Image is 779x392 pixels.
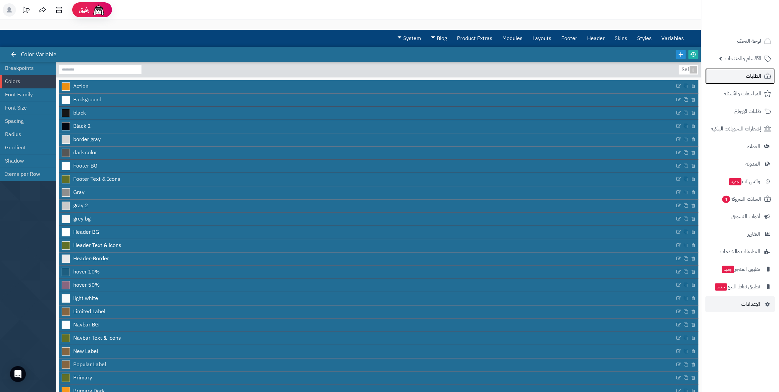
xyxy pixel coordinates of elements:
[73,242,121,249] span: Header Text & icons
[59,226,675,239] a: Header BG
[5,75,46,88] a: Colors
[73,295,98,302] span: light white
[73,83,88,90] span: Action
[714,282,760,291] span: تطبيق نقاط البيع
[705,121,775,137] a: إشعارات التحويلات البنكية
[721,265,760,274] span: تطبيق المتجر
[59,186,675,199] a: Gray
[5,115,46,128] a: Spacing
[722,196,730,203] span: 4
[497,30,528,47] a: Modules
[715,283,727,291] span: جديد
[705,296,775,312] a: الإعدادات
[10,366,26,382] div: Open Intercom Messenger
[737,36,761,46] span: لوحة التحكم
[705,261,775,277] a: تطبيق المتجرجديد
[722,194,761,204] span: السلات المتروكة
[5,62,46,75] a: Breakpoints
[734,18,773,32] img: logo-2.png
[59,266,675,278] a: hover 10%
[59,173,675,186] a: Footer Text & Icons
[742,300,760,309] span: الإعدادات
[705,191,775,207] a: السلات المتروكة4
[610,30,632,47] a: Skins
[657,30,689,47] a: Variables
[582,30,610,47] a: Header
[722,266,734,273] span: جديد
[59,200,675,212] a: gray 2
[705,103,775,119] a: طلبات الإرجاع
[705,86,775,102] a: المراجعات والأسئلة
[73,255,109,263] span: Header-Border
[59,319,675,331] a: Navbar BG
[73,348,98,355] span: New Label
[73,321,99,329] span: Navbar BG
[729,178,742,185] span: جديد
[732,212,760,221] span: أدوات التسويق
[705,226,775,242] a: التقارير
[59,292,675,305] a: light white
[426,30,452,47] a: Blog
[711,124,761,133] span: إشعارات التحويلات البنكية
[59,160,675,172] a: Footer BG
[59,372,675,384] a: Primary
[705,244,775,260] a: التطبيقات والخدمات
[59,94,675,106] a: Background
[705,33,775,49] a: لوحة التحكم
[73,374,92,382] span: Primary
[705,279,775,295] a: تطبيق نقاط البيعجديد
[73,268,100,276] span: hover 10%
[528,30,556,47] a: Layouts
[705,209,775,224] a: أدوات التسويق
[59,120,675,133] a: Black 2
[73,334,121,342] span: Navbar Text & icons
[73,189,84,196] span: Gray
[73,202,88,210] span: gray 2
[748,229,760,239] span: التقارير
[59,332,675,345] a: Navbar Text & icons
[73,149,97,157] span: dark color
[59,213,675,225] a: grey bg
[679,65,697,74] div: Select...
[724,89,761,98] span: المراجعات والأسئلة
[5,101,46,115] a: Font Size
[5,141,46,154] a: Gradient
[746,72,761,81] span: الطلبات
[92,3,105,17] img: ai-face.png
[73,308,105,316] span: Limited Label
[79,6,89,14] span: رفيق
[18,3,34,18] a: تحديثات المنصة
[73,215,90,223] span: grey bg
[73,122,91,130] span: Black 2
[748,142,760,151] span: العملاء
[73,96,101,104] span: Background
[725,54,761,63] span: الأقسام والمنتجات
[73,109,86,117] span: black
[556,30,582,47] a: Footer
[73,361,106,368] span: Popular Label
[452,30,497,47] a: Product Extras
[735,107,761,116] span: طلبات الإرجاع
[705,138,775,154] a: العملاء
[59,147,675,159] a: dark color
[729,177,760,186] span: وآتس آب
[59,279,675,292] a: hover 50%
[73,162,97,170] span: Footer BG
[59,239,675,252] a: Header Text & icons
[12,47,63,62] div: Color Variable
[632,30,657,47] a: Styles
[746,159,760,169] span: المدونة
[5,168,46,181] a: Items per Row
[59,107,675,120] a: black
[73,281,100,289] span: hover 50%
[720,247,760,256] span: التطبيقات والخدمات
[59,80,675,93] a: Action
[73,228,99,236] span: Header BG
[5,88,46,101] a: Font Family
[73,136,101,143] span: border gray
[73,175,120,183] span: Footer Text & Icons
[59,345,675,358] a: New Label
[393,30,426,47] a: System
[59,306,675,318] a: Limited Label
[5,154,46,168] a: Shadow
